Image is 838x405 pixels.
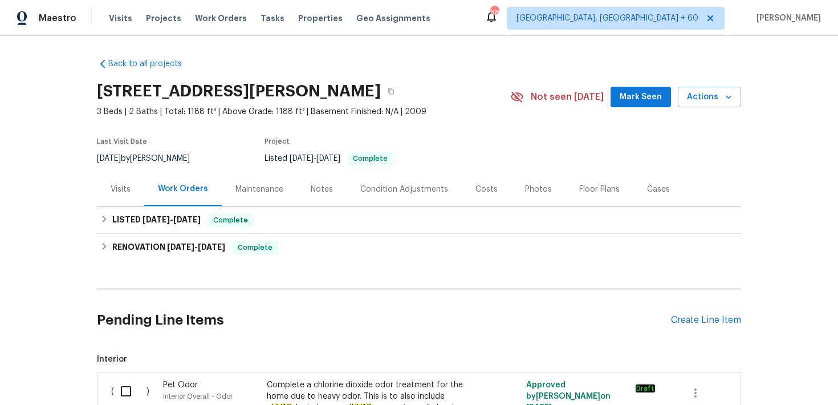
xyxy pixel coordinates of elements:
[97,354,741,365] span: Interior
[143,216,201,224] span: -
[531,91,604,103] span: Not seen [DATE]
[235,184,283,195] div: Maintenance
[525,184,552,195] div: Photos
[198,243,225,251] span: [DATE]
[490,7,498,18] div: 689
[97,152,204,165] div: by [PERSON_NAME]
[687,90,732,104] span: Actions
[360,184,448,195] div: Condition Adjustments
[290,155,340,163] span: -
[381,81,401,102] button: Copy Address
[167,243,225,251] span: -
[173,216,201,224] span: [DATE]
[678,87,741,108] button: Actions
[158,183,208,195] div: Work Orders
[163,393,233,400] span: Interior Overall - Odor
[298,13,343,24] span: Properties
[209,214,253,226] span: Complete
[265,155,393,163] span: Listed
[516,13,698,24] span: [GEOGRAPHIC_DATA], [GEOGRAPHIC_DATA] + 60
[611,87,671,108] button: Mark Seen
[316,155,340,163] span: [DATE]
[290,155,314,163] span: [DATE]
[233,242,277,253] span: Complete
[356,13,430,24] span: Geo Assignments
[348,155,392,162] span: Complete
[111,184,131,195] div: Visits
[636,384,655,392] em: Draft
[167,243,194,251] span: [DATE]
[163,381,198,389] span: Pet Odor
[97,138,147,145] span: Last Visit Date
[146,13,181,24] span: Projects
[752,13,821,24] span: [PERSON_NAME]
[97,86,381,97] h2: [STREET_ADDRESS][PERSON_NAME]
[579,184,620,195] div: Floor Plans
[143,216,170,224] span: [DATE]
[97,206,741,234] div: LISTED [DATE]-[DATE]Complete
[620,90,662,104] span: Mark Seen
[195,13,247,24] span: Work Orders
[311,184,333,195] div: Notes
[97,155,121,163] span: [DATE]
[97,294,671,347] h2: Pending Line Items
[112,213,201,227] h6: LISTED
[97,234,741,261] div: RENOVATION [DATE]-[DATE]Complete
[671,315,741,326] div: Create Line Item
[97,106,510,118] span: 3 Beds | 2 Baths | Total: 1188 ft² | Above Grade: 1188 ft² | Basement Finished: N/A | 2009
[261,14,284,22] span: Tasks
[265,138,290,145] span: Project
[39,13,76,24] span: Maestro
[109,13,132,24] span: Visits
[112,241,225,254] h6: RENOVATION
[475,184,498,195] div: Costs
[647,184,670,195] div: Cases
[97,58,206,70] a: Back to all projects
